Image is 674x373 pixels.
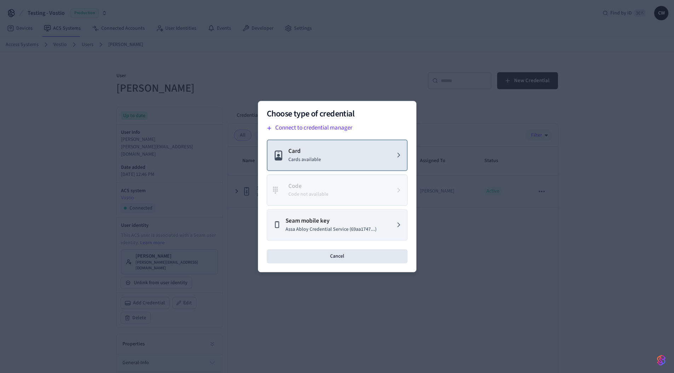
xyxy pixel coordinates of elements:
[288,147,321,156] p: Card
[267,110,408,118] h2: Choose type of credential
[267,209,408,241] button: Seam mobile keyAssa Abloy Credential Service (69aa1747...)
[288,191,328,198] p: Code not available
[286,217,376,226] p: Seam mobile key
[267,139,408,171] button: CardCards available
[657,355,666,366] img: SeamLogoGradient.69752ec5.svg
[267,249,408,263] button: Cancel
[286,226,376,233] p: Assa Abloy Credential Service (69aa1747...)
[288,156,321,163] p: Cards available
[264,122,408,134] button: Connect to credential manager
[267,174,408,206] button: CodeCode not available
[288,182,328,191] p: Code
